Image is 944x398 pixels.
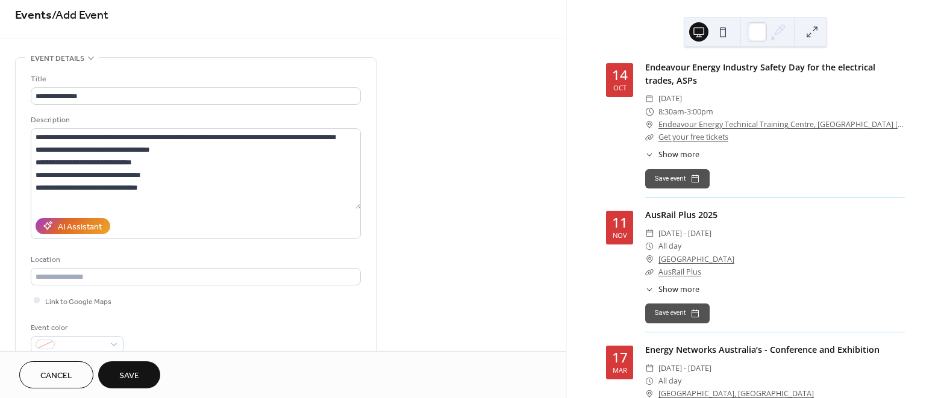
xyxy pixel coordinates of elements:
div: Title [31,73,358,86]
span: Show more [658,284,699,296]
div: Location [31,253,358,266]
div: ​ [645,266,654,278]
div: 14 [612,69,628,82]
div: Energy Networks Australia’s - Conference and Exhibition [645,343,905,356]
a: Endeavour Energy Technical Training Centre, [GEOGRAPHIC_DATA] [GEOGRAPHIC_DATA], [GEOGRAPHIC_DATA] [658,118,905,131]
span: [DATE] - [DATE] [658,227,711,240]
div: Nov [613,232,627,238]
div: ​ [645,105,654,118]
a: Events [15,4,52,27]
button: AI Assistant [36,218,110,234]
div: Mar [613,367,627,373]
span: [DATE] [658,92,682,105]
a: AusRail Plus 2025 [645,209,717,220]
div: ​ [645,118,654,131]
div: ​ [645,284,654,296]
div: ​ [645,149,654,161]
div: ​ [645,92,654,105]
span: Event details [31,52,84,65]
button: Save event [645,303,710,323]
div: Event color [31,322,121,334]
button: Cancel [19,361,93,388]
span: Show more [658,149,699,161]
div: ​ [645,253,654,266]
span: - [684,105,687,118]
div: Oct [613,84,627,91]
a: Get your free tickets [658,132,728,142]
span: [DATE] - [DATE] [658,362,711,375]
div: 11 [612,216,628,230]
button: ​Show more [645,284,699,296]
span: All day [658,375,681,387]
button: Save [98,361,160,388]
div: 17 [612,351,628,365]
span: Link to Google Maps [45,295,111,308]
div: AI Assistant [58,220,102,233]
div: ​ [645,362,654,375]
span: 8:30am [658,105,684,118]
span: All day [658,240,681,252]
a: [GEOGRAPHIC_DATA] [658,253,734,266]
div: ​ [645,227,654,240]
div: Description [31,114,358,126]
div: ​ [645,240,654,252]
a: Endeavour Energy Industry Safety Day for the electrical trades, ASPs [645,61,875,86]
div: ​ [645,131,654,143]
span: 3:00pm [687,105,713,118]
button: Save event [645,169,710,188]
button: ​Show more [645,149,699,161]
a: AusRail Plus [658,267,701,277]
div: ​ [645,375,654,387]
span: / Add Event [52,4,108,27]
span: Cancel [40,370,72,382]
span: Save [119,370,139,382]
